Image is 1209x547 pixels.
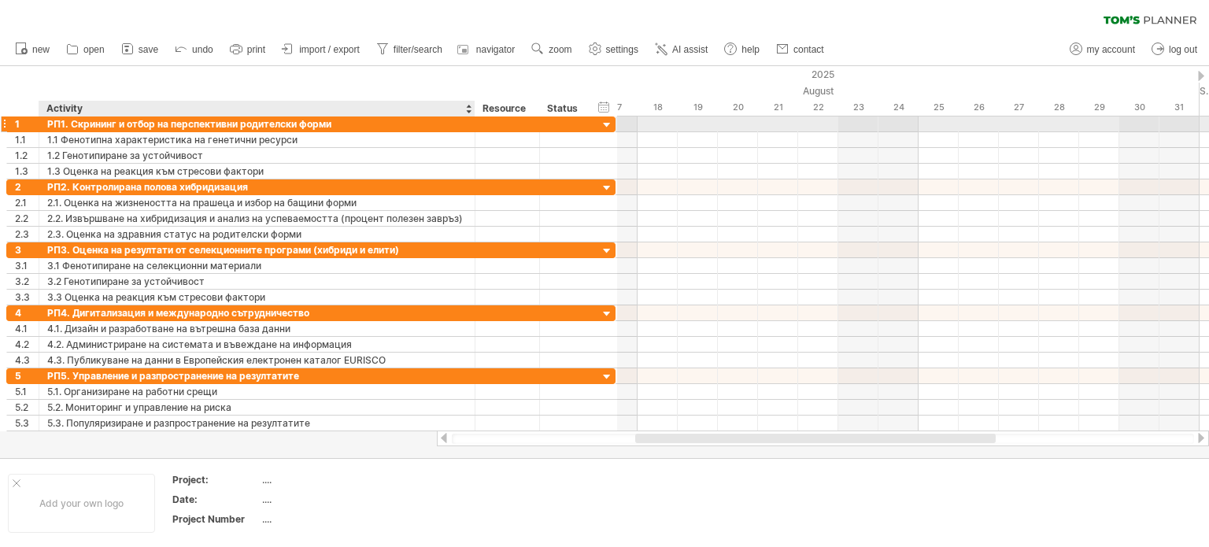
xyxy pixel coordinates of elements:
span: zoom [549,44,571,55]
div: 5.2 [15,400,39,415]
div: Date: [172,493,259,506]
div: 3.1 Фенотипиране на селекционни материали [47,258,467,273]
div: 3.2 [15,274,39,289]
a: print [226,39,270,60]
div: Saturday, 23 August 2025 [838,99,878,116]
div: Wednesday, 27 August 2025 [999,99,1039,116]
div: 1.2 [15,148,39,163]
div: Project Number [172,512,259,526]
div: 4.2. Администриране на системата и въвеждане на информация [47,337,467,352]
span: filter/search [394,44,442,55]
div: 5.1 [15,384,39,399]
div: .... [262,493,394,506]
div: Resource [482,101,531,116]
div: 3.3 Оценка на реакция към стресови фактори [47,290,467,305]
a: open [62,39,109,60]
a: save [117,39,163,60]
div: РП5. Управление и разпространение на резултатите [47,368,467,383]
div: 4.1. Дизайн и разработване на вътрешна база данни [47,321,467,336]
div: Friday, 22 August 2025 [798,99,838,116]
a: import / export [278,39,364,60]
div: Project: [172,473,259,486]
a: new [11,39,54,60]
div: Monday, 18 August 2025 [638,99,678,116]
div: Status [547,101,582,116]
span: log out [1169,44,1197,55]
a: settings [585,39,643,60]
div: 5.1. Организиране на работни срещи [47,384,467,399]
div: 5.3 [15,416,39,431]
div: Thursday, 21 August 2025 [758,99,798,116]
div: 2.2. Извършване на хибридизация и анализ на успеваемостта (процент полезен завръз) [47,211,467,226]
span: help [741,44,760,55]
div: 1.1 Фенотипна характеристика на генетични ресурси [47,132,467,147]
div: 3.1 [15,258,39,273]
div: 1 [15,116,39,131]
div: РП1. Скрининг и отбор на перспективни родителски форми [47,116,467,131]
div: Sunday, 17 August 2025 [597,99,638,116]
div: 1.2 Генотипиране за устойчивост [47,148,467,163]
span: undo [192,44,213,55]
div: 2.2 [15,211,39,226]
div: 1.3 Оценка на реакция към стресови фактори [47,164,467,179]
div: Activity [46,101,466,116]
div: 2.1 [15,195,39,210]
div: 4.2 [15,337,39,352]
div: Monday, 25 August 2025 [919,99,959,116]
div: Friday, 29 August 2025 [1079,99,1119,116]
div: 2.3 [15,227,39,242]
div: 5.2. Мониторинг и управление на риска [47,400,467,415]
span: open [83,44,105,55]
div: 4 [15,305,39,320]
div: 2.3. Оценка на здравния статус на родителски форми [47,227,467,242]
span: AI assist [672,44,708,55]
div: РП2. Контролирана полова хибридизация [47,179,467,194]
div: 2 [15,179,39,194]
a: filter/search [372,39,447,60]
span: contact [793,44,824,55]
div: Thursday, 28 August 2025 [1039,99,1079,116]
div: 3.2 Генотипиране за устойчивост [47,274,467,289]
a: contact [772,39,829,60]
span: save [139,44,158,55]
div: 1.1 [15,132,39,147]
a: my account [1066,39,1140,60]
div: 1.3 [15,164,39,179]
div: Saturday, 30 August 2025 [1119,99,1159,116]
div: Tuesday, 26 August 2025 [959,99,999,116]
div: Sunday, 31 August 2025 [1159,99,1200,116]
span: import / export [299,44,360,55]
a: help [720,39,764,60]
a: log out [1148,39,1202,60]
div: 4.1 [15,321,39,336]
span: print [247,44,265,55]
span: my account [1087,44,1135,55]
div: 5.3. Популяризиране и разпространение на резултатите [47,416,467,431]
span: settings [606,44,638,55]
span: navigator [476,44,515,55]
div: РП4. Дигитализация и международно сътрудничество [47,305,467,320]
div: .... [262,473,394,486]
div: 4.3. Публикуване на данни в Европейския електронен каталог EURISCO [47,353,467,368]
div: Add your own logo [8,474,155,533]
div: РП3. Оценка на резултати от селекционните програми (хибриди и елити) [47,242,467,257]
div: 3.3 [15,290,39,305]
a: undo [171,39,218,60]
a: navigator [455,39,519,60]
div: Tuesday, 19 August 2025 [678,99,718,116]
div: 5 [15,368,39,383]
a: AI assist [651,39,712,60]
div: Wednesday, 20 August 2025 [718,99,758,116]
div: .... [262,512,394,526]
div: 4.3 [15,353,39,368]
a: zoom [527,39,576,60]
div: 3 [15,242,39,257]
div: 2.1. Оценка на жизнеността на прашеца и избор на бащини форми [47,195,467,210]
span: new [32,44,50,55]
div: Sunday, 24 August 2025 [878,99,919,116]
